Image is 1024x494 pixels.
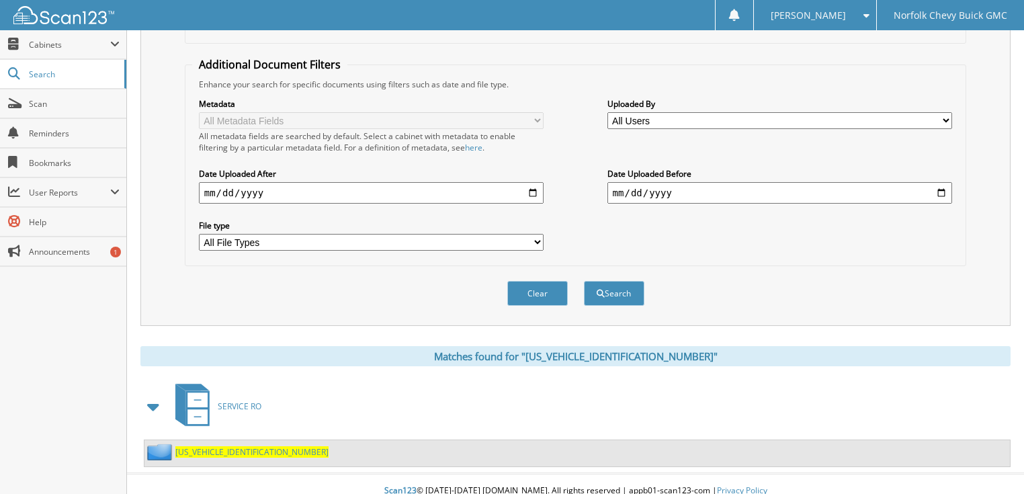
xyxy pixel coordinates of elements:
[199,168,544,179] label: Date Uploaded After
[584,281,644,306] button: Search
[147,444,175,460] img: folder2.png
[167,380,261,433] a: SERVICE RO
[199,130,544,153] div: All metadata fields are searched by default. Select a cabinet with metadata to enable filtering b...
[192,57,347,72] legend: Additional Document Filters
[192,79,959,90] div: Enhance your search for specific documents using filters such as date and file type.
[771,11,846,19] span: [PERSON_NAME]
[29,128,120,139] span: Reminders
[894,11,1007,19] span: Norfolk Chevy Buick GMC
[13,6,114,24] img: scan123-logo-white.svg
[29,69,118,80] span: Search
[29,216,120,228] span: Help
[175,446,329,458] a: [US_VEHICLE_IDENTIFICATION_NUMBER]
[218,401,261,412] span: SERVICE RO
[199,220,544,231] label: File type
[29,39,110,50] span: Cabinets
[607,98,953,110] label: Uploaded By
[29,246,120,257] span: Announcements
[29,187,110,198] span: User Reports
[110,247,121,257] div: 1
[607,168,953,179] label: Date Uploaded Before
[29,157,120,169] span: Bookmarks
[507,281,568,306] button: Clear
[465,142,482,153] a: here
[199,182,544,204] input: start
[607,182,953,204] input: end
[140,346,1011,366] div: Matches found for "[US_VEHICLE_IDENTIFICATION_NUMBER]"
[29,98,120,110] span: Scan
[199,98,544,110] label: Metadata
